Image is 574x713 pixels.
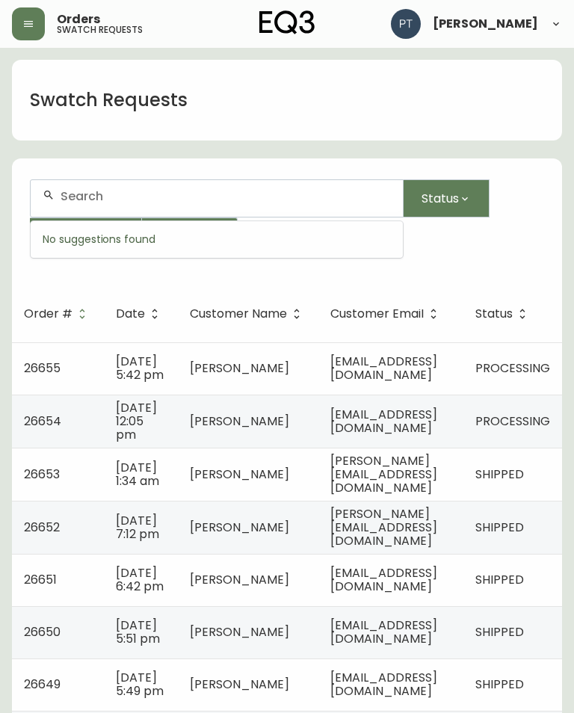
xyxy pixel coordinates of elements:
span: Customer Email [330,307,443,321]
span: Status [422,189,459,208]
span: [EMAIL_ADDRESS][DOMAIN_NAME] [330,564,437,595]
span: 26650 [24,623,61,641]
span: PROCESSING [475,413,550,430]
span: [PERSON_NAME][EMAIL_ADDRESS][DOMAIN_NAME] [330,452,437,496]
span: [EMAIL_ADDRESS][DOMAIN_NAME] [330,669,437,700]
span: [PERSON_NAME] [190,676,289,693]
h1: Swatch Requests [30,87,188,113]
span: [DATE] 5:49 pm [116,669,164,700]
span: [DATE] 5:51 pm [116,617,160,647]
span: [PERSON_NAME] [190,623,289,641]
span: [PERSON_NAME] [190,571,289,588]
input: Search [61,189,391,203]
span: SHIPPED [475,466,524,483]
span: Customer Name [190,309,287,318]
span: SHIPPED [475,676,524,693]
span: Status [475,307,532,321]
span: 26649 [24,676,61,693]
span: 26654 [24,413,61,430]
span: Order # [24,309,72,318]
span: [DATE] 6:42 pm [116,564,164,595]
span: 26651 [24,571,57,588]
span: [DATE] 12:05 pm [116,399,157,443]
span: Customer Email [330,309,424,318]
span: [DATE] 5:42 pm [116,353,164,383]
img: 986dcd8e1aab7847125929f325458823 [391,9,421,39]
span: PROCESSING [475,359,550,377]
span: Customer Name [190,307,306,321]
span: [PERSON_NAME] [190,413,289,430]
span: Status [475,309,513,318]
span: Orders [57,13,100,25]
span: [PERSON_NAME] [190,359,289,377]
span: [DATE] 7:12 pm [116,512,159,543]
img: logo [259,10,315,34]
button: Status [404,179,490,217]
span: [PERSON_NAME] [190,519,289,536]
span: [EMAIL_ADDRESS][DOMAIN_NAME] [330,353,437,383]
button: From Date [30,217,142,256]
span: Date [116,309,145,318]
div: No suggestions found [31,221,403,258]
span: [EMAIL_ADDRESS][DOMAIN_NAME] [330,617,437,647]
span: [PERSON_NAME] [433,18,538,30]
h5: swatch requests [57,25,143,34]
span: SHIPPED [475,519,524,536]
span: 26655 [24,359,61,377]
span: SHIPPED [475,571,524,588]
span: SHIPPED [475,623,524,641]
span: [PERSON_NAME][EMAIL_ADDRESS][DOMAIN_NAME] [330,505,437,549]
span: [DATE] 1:34 am [116,459,159,490]
span: Date [116,307,164,321]
span: 26652 [24,519,60,536]
span: [EMAIL_ADDRESS][DOMAIN_NAME] [330,406,437,436]
button: To Date [142,217,238,256]
span: 26653 [24,466,60,483]
span: [PERSON_NAME] [190,466,289,483]
span: Order # [24,307,92,321]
